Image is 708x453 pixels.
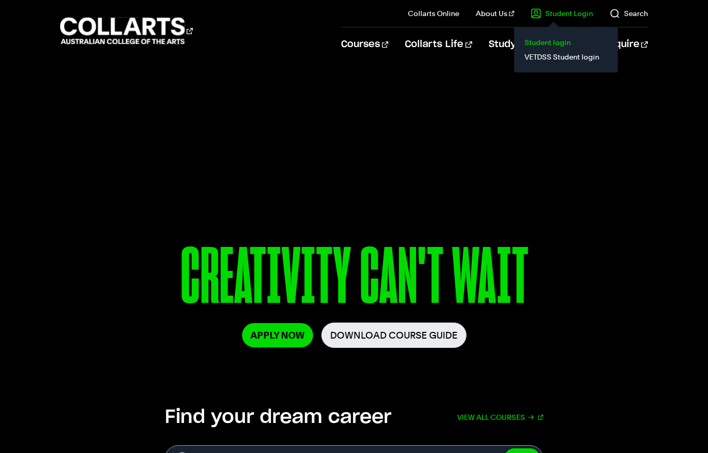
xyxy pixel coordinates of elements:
[165,406,391,429] h2: Find your dream career
[522,35,610,50] a: Student login
[522,50,610,64] a: VETDSS Student login
[242,323,313,347] a: Apply Now
[321,323,466,348] a: Download Course Guide
[603,27,648,62] a: Enquire
[531,8,593,19] a: Student Login
[60,237,648,323] p: CREATIVITY CAN'T WAIT
[341,27,388,62] a: Courses
[457,406,543,429] a: View all courses
[60,16,193,46] div: Go to homepage
[408,8,459,19] a: Collarts Online
[489,27,586,62] a: Study Information
[610,8,648,19] a: Search
[405,27,472,62] a: Collarts Life
[476,8,514,19] a: About Us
